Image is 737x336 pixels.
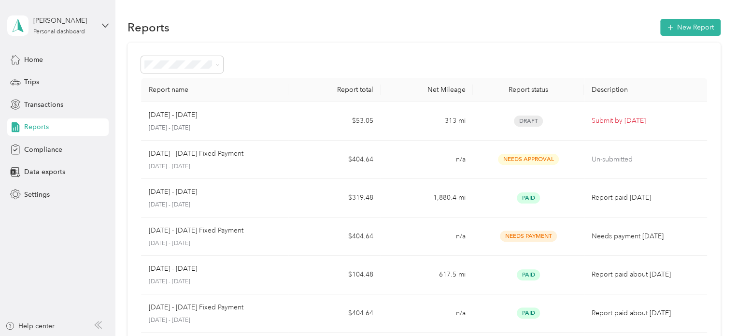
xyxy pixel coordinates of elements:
[24,190,50,200] span: Settings
[592,308,699,319] p: Report paid about [DATE]
[660,19,721,36] button: New Report
[683,282,737,336] iframe: Everlance-gr Chat Button Frame
[514,116,543,127] span: Draft
[592,192,699,203] p: Report paid [DATE]
[24,145,62,155] span: Compliance
[128,22,170,32] h1: Reports
[149,316,281,325] p: [DATE] - [DATE]
[33,15,94,26] div: [PERSON_NAME]
[24,77,39,87] span: Trips
[149,263,197,274] p: [DATE] - [DATE]
[288,294,381,333] td: $404.64
[149,110,197,120] p: [DATE] - [DATE]
[24,167,65,177] span: Data exports
[24,122,49,132] span: Reports
[592,231,699,242] p: Needs payment [DATE]
[381,256,473,294] td: 617.5 mi
[149,162,281,171] p: [DATE] - [DATE]
[149,239,281,248] p: [DATE] - [DATE]
[24,100,63,110] span: Transactions
[149,201,281,209] p: [DATE] - [DATE]
[288,218,381,256] td: $404.64
[288,256,381,294] td: $104.48
[33,29,85,35] div: Personal dashboard
[517,269,540,280] span: Paid
[584,78,707,102] th: Description
[381,294,473,333] td: n/a
[149,225,243,236] p: [DATE] - [DATE] Fixed Payment
[288,179,381,218] td: $319.48
[141,78,289,102] th: Report name
[149,187,197,197] p: [DATE] - [DATE]
[381,78,473,102] th: Net Mileage
[149,302,243,313] p: [DATE] - [DATE] Fixed Payment
[517,307,540,319] span: Paid
[288,141,381,179] td: $404.64
[381,179,473,218] td: 1,880.4 mi
[498,154,559,165] span: Needs Approval
[592,116,699,126] p: Submit by [DATE]
[517,192,540,204] span: Paid
[592,154,699,165] p: Un-submitted
[500,231,557,242] span: Needs Payment
[288,78,381,102] th: Report total
[592,269,699,280] p: Report paid about [DATE]
[149,124,281,132] p: [DATE] - [DATE]
[149,148,243,159] p: [DATE] - [DATE] Fixed Payment
[288,102,381,141] td: $53.05
[381,141,473,179] td: n/a
[24,55,43,65] span: Home
[481,86,576,94] div: Report status
[381,102,473,141] td: 313 mi
[381,218,473,256] td: n/a
[5,321,55,331] button: Help center
[149,278,281,286] p: [DATE] - [DATE]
